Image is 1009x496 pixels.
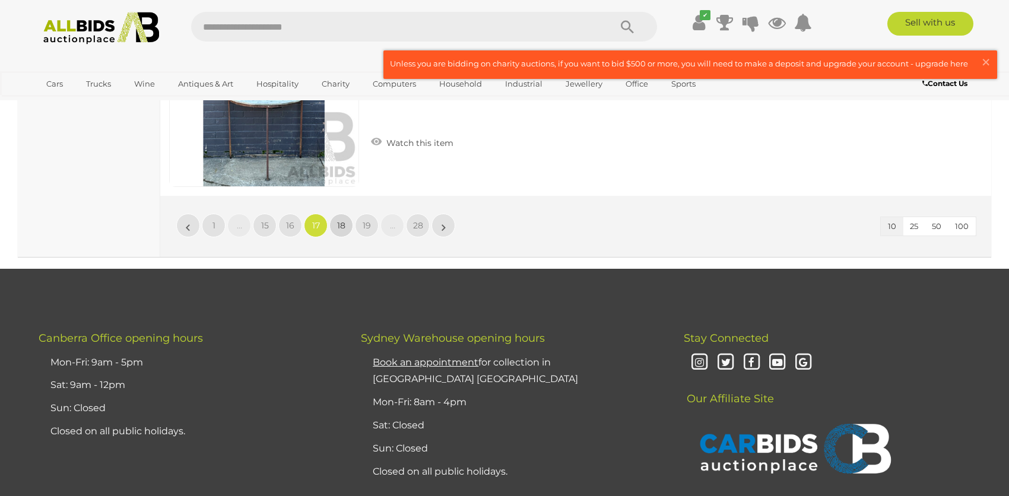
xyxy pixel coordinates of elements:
img: Allbids.com.au [37,12,166,44]
a: Cars [39,74,71,94]
a: 19 [355,214,379,237]
a: Sell with us [887,12,973,36]
span: Our Affiliate Site [684,374,774,405]
button: 100 [948,217,976,236]
span: 18 [337,220,345,231]
a: 16 [278,214,302,237]
a: Watch this item [368,133,456,151]
a: Hospitality [249,74,306,94]
a: … [227,214,251,237]
li: Sun: Closed [47,397,331,420]
span: 10 [888,221,896,231]
span: Watch this item [383,138,453,148]
a: 15 [253,214,277,237]
span: 25 [910,221,918,231]
a: [GEOGRAPHIC_DATA] [39,94,138,113]
span: Canberra Office opening hours [39,332,203,345]
li: Closed on all public holidays. [370,460,653,484]
a: « [176,214,200,237]
a: Computers [365,74,424,94]
span: × [981,50,991,74]
a: Household [431,74,490,94]
a: 18 [329,214,353,237]
li: Sun: Closed [370,437,653,460]
a: 17 [304,214,328,237]
span: 17 [312,220,320,231]
i: Instagram [690,352,710,373]
a: … [380,214,404,237]
i: Twitter [715,352,736,373]
button: 50 [925,217,948,236]
li: Sat: Closed [370,414,653,437]
a: Jewellery [558,74,610,94]
a: Charity [314,74,357,94]
a: Wine [126,74,163,94]
u: Book an appointment [373,357,478,368]
i: ✔ [700,10,710,20]
a: 1 [202,214,226,237]
span: 1 [212,220,215,231]
span: Stay Connected [684,332,769,345]
span: 50 [932,221,941,231]
li: Closed on all public holidays. [47,420,331,443]
li: Mon-Fri: 9am - 5pm [47,351,331,374]
b: Contact Us [922,79,967,88]
a: ✔ [690,12,707,33]
a: Contact Us [922,77,970,90]
li: Mon-Fri: 8am - 4pm [370,391,653,414]
a: Antiques & Art [170,74,241,94]
img: CARBIDS Auctionplace [693,411,894,489]
a: Sports [664,74,703,94]
button: 10 [881,217,903,236]
a: Trucks [78,74,119,94]
button: Search [598,12,657,42]
span: 28 [413,220,423,231]
a: Industrial [497,74,550,94]
a: 28 [406,214,430,237]
a: Office [618,74,656,94]
span: 15 [261,220,269,231]
a: Book an appointmentfor collection in [GEOGRAPHIC_DATA] [GEOGRAPHIC_DATA] [373,357,578,385]
span: 100 [955,221,969,231]
span: 19 [363,220,371,231]
li: Sat: 9am - 12pm [47,374,331,397]
a: » [431,214,455,237]
i: Google [793,352,814,373]
button: 25 [903,217,925,236]
span: Sydney Warehouse opening hours [361,332,545,345]
i: Youtube [767,352,788,373]
i: Facebook [741,352,762,373]
span: 16 [286,220,294,231]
